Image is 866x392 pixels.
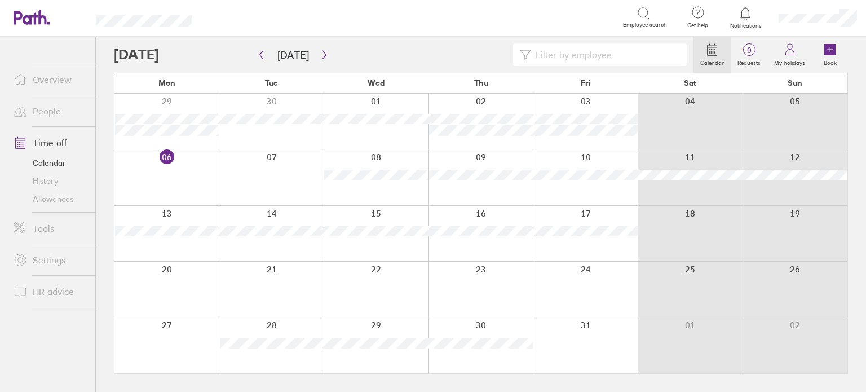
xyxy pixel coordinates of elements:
span: Fri [581,78,591,87]
span: 0 [731,46,767,55]
label: My holidays [767,56,812,67]
a: Book [812,37,848,73]
div: Search [223,12,251,22]
span: Thu [474,78,488,87]
a: Notifications [727,6,764,29]
button: [DATE] [268,46,318,64]
span: Sun [788,78,802,87]
span: Sat [684,78,696,87]
span: Tue [265,78,278,87]
label: Requests [731,56,767,67]
a: Settings [5,249,95,271]
span: Employee search [623,21,667,28]
span: Mon [158,78,175,87]
a: History [5,172,95,190]
a: My holidays [767,37,812,73]
label: Calendar [693,56,731,67]
a: People [5,100,95,122]
a: Time off [5,131,95,154]
a: HR advice [5,280,95,303]
a: Calendar [693,37,731,73]
a: Tools [5,217,95,240]
label: Book [817,56,843,67]
a: 0Requests [731,37,767,73]
a: Calendar [5,154,95,172]
span: Get help [679,22,716,29]
span: Notifications [727,23,764,29]
a: Overview [5,68,95,91]
a: Allowances [5,190,95,208]
input: Filter by employee [531,44,680,65]
span: Wed [368,78,385,87]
